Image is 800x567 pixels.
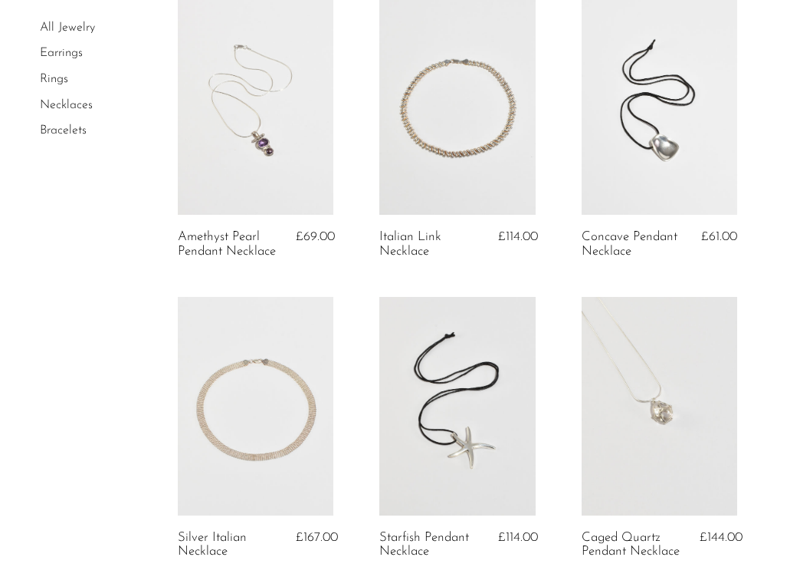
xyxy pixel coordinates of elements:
a: Necklaces [40,99,93,111]
a: Rings [40,73,68,85]
span: £144.00 [700,531,743,544]
a: Concave Pendant Necklace [582,230,681,259]
span: £114.00 [498,230,538,243]
a: Starfish Pendant Necklace [379,531,479,559]
a: Silver Italian Necklace [178,531,277,559]
a: All Jewelry [40,21,95,34]
span: £69.00 [296,230,335,243]
a: Amethyst Pearl Pendant Necklace [178,230,277,259]
span: £114.00 [498,531,538,544]
a: Italian Link Necklace [379,230,479,259]
a: Bracelets [40,124,87,137]
span: £167.00 [296,531,338,544]
a: Caged Quartz Pendant Necklace [582,531,681,559]
a: Earrings [40,48,83,60]
span: £61.00 [701,230,737,243]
